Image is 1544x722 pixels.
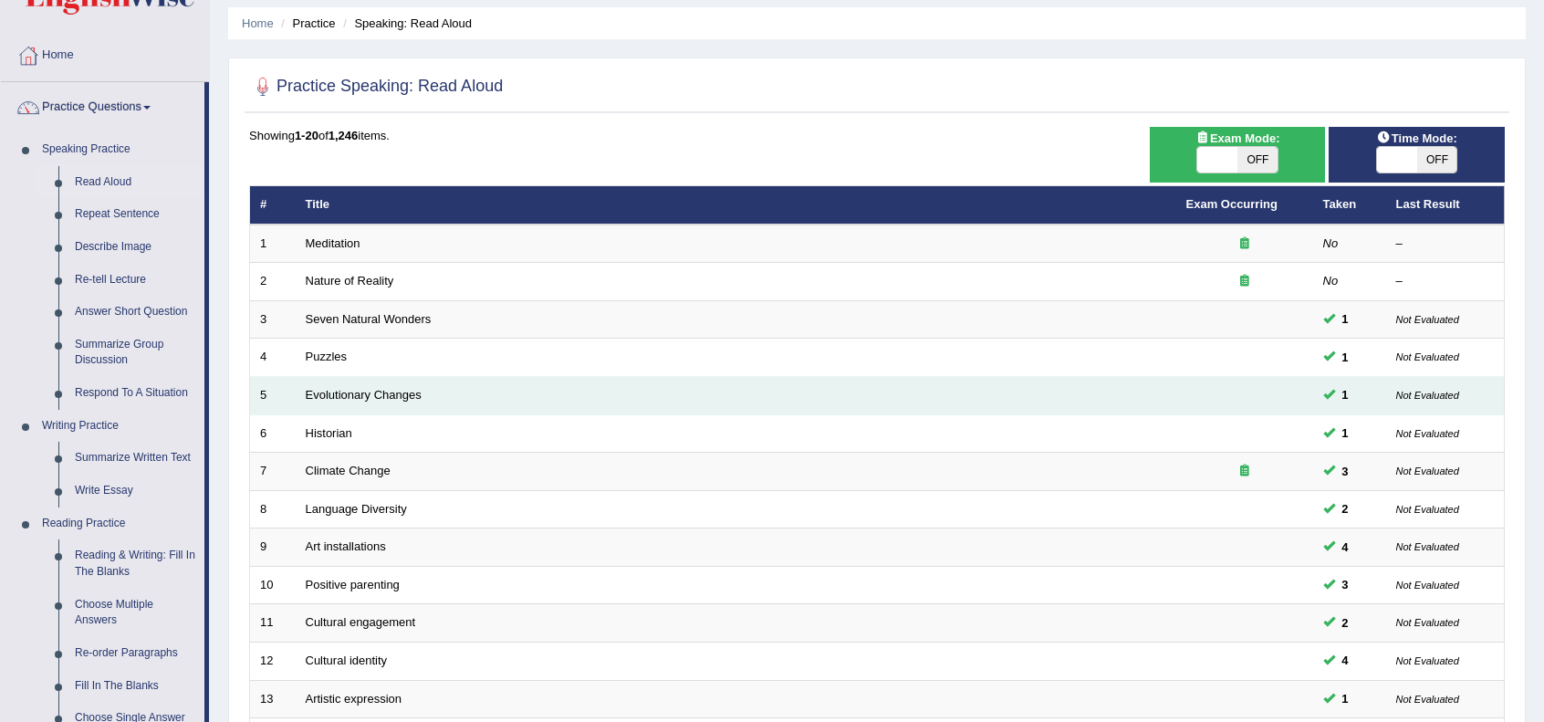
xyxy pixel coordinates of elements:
div: – [1396,273,1495,290]
a: Speaking Practice [34,133,204,166]
span: You can still take this question [1335,499,1356,518]
a: Meditation [306,236,360,250]
a: Nature of Reality [306,274,394,288]
h2: Practice Speaking: Read Aloud [249,73,503,100]
small: Not Evaluated [1396,466,1459,476]
th: Taken [1313,186,1386,225]
a: Evolutionary Changes [306,388,422,402]
td: 10 [250,566,296,604]
a: Summarize Group Discussion [67,329,204,377]
td: 13 [250,680,296,718]
small: Not Evaluated [1396,617,1459,628]
a: Language Diversity [306,502,407,516]
a: Puzzles [306,350,348,363]
td: 9 [250,528,296,567]
li: Speaking: Read Aloud [339,15,472,32]
a: Home [1,30,209,76]
small: Not Evaluated [1396,694,1459,705]
small: Not Evaluated [1396,314,1459,325]
a: Read Aloud [67,166,204,199]
span: Time Mode: [1370,129,1465,148]
div: Showing of items. [249,127,1505,144]
span: You can still take this question [1335,538,1356,557]
span: You can still take this question [1335,348,1356,367]
div: – [1396,235,1495,253]
a: Re-tell Lecture [67,264,204,297]
span: You can still take this question [1335,575,1356,594]
small: Not Evaluated [1396,655,1459,666]
td: 4 [250,339,296,377]
td: 8 [250,490,296,528]
div: Exam occurring question [1186,273,1303,290]
span: You can still take this question [1335,462,1356,481]
a: Write Essay [67,475,204,507]
a: Reading Practice [34,507,204,540]
span: You can still take this question [1335,613,1356,633]
small: Not Evaluated [1396,541,1459,552]
a: Climate Change [306,464,391,477]
div: Show exams occurring in exams [1150,127,1326,183]
a: Art installations [306,539,386,553]
small: Not Evaluated [1396,580,1459,591]
span: OFF [1417,147,1457,173]
small: Not Evaluated [1396,428,1459,439]
b: 1-20 [295,129,318,142]
td: 7 [250,453,296,491]
a: Repeat Sentence [67,198,204,231]
small: Not Evaluated [1396,504,1459,515]
a: Fill In The Blanks [67,670,204,703]
em: No [1323,274,1339,288]
span: You can still take this question [1335,651,1356,670]
a: Historian [306,426,352,440]
a: Reading & Writing: Fill In The Blanks [67,539,204,588]
a: Cultural identity [306,654,388,667]
a: Describe Image [67,231,204,264]
th: Title [296,186,1176,225]
td: 12 [250,642,296,680]
a: Summarize Written Text [67,442,204,475]
a: Answer Short Question [67,296,204,329]
a: Re-order Paragraphs [67,637,204,670]
small: Not Evaluated [1396,390,1459,401]
div: Exam occurring question [1186,463,1303,480]
span: You can still take this question [1335,385,1356,404]
td: 11 [250,604,296,643]
span: You can still take this question [1335,309,1356,329]
b: 1,246 [329,129,359,142]
small: Not Evaluated [1396,351,1459,362]
td: 6 [250,414,296,453]
td: 2 [250,263,296,301]
td: 5 [250,377,296,415]
a: Cultural engagement [306,615,416,629]
a: Respond To A Situation [67,377,204,410]
a: Writing Practice [34,410,204,443]
span: Exam Mode: [1188,129,1287,148]
a: Practice Questions [1,82,204,128]
td: 3 [250,300,296,339]
a: Exam Occurring [1186,197,1278,211]
a: Artistic expression [306,692,402,706]
a: Home [242,16,274,30]
a: Seven Natural Wonders [306,312,432,326]
td: 1 [250,225,296,263]
th: Last Result [1386,186,1505,225]
div: Exam occurring question [1186,235,1303,253]
li: Practice [276,15,335,32]
span: OFF [1237,147,1278,173]
a: Choose Multiple Answers [67,589,204,637]
th: # [250,186,296,225]
span: You can still take this question [1335,689,1356,708]
span: You can still take this question [1335,424,1356,443]
a: Positive parenting [306,578,400,591]
em: No [1323,236,1339,250]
